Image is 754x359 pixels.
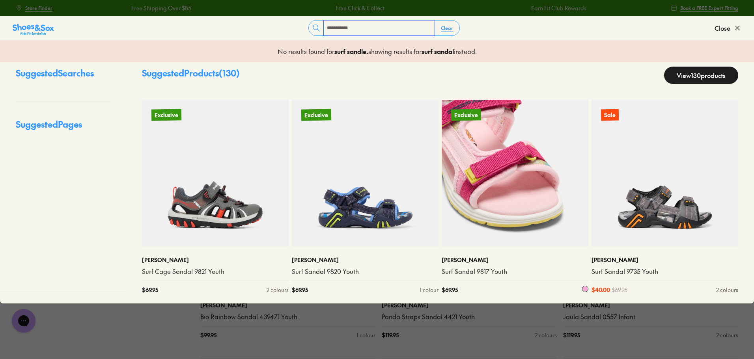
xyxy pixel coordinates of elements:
[592,256,738,264] p: [PERSON_NAME]
[592,286,610,294] span: $ 40.00
[716,331,738,339] div: 2 colours
[334,47,368,56] b: surf sandle .
[142,100,289,246] a: Exclusive
[267,286,289,294] div: 2 colours
[219,67,240,79] span: ( 130 )
[442,286,458,294] span: $ 69.95
[151,109,181,121] p: Exclusive
[592,267,738,276] a: Surf Sandal 9735 Youth
[292,100,439,246] a: Exclusive
[200,312,375,321] a: Bio Rainbow Sandal 439471 Youth
[451,109,481,121] p: Exclusive
[25,4,52,11] span: Store Finder
[664,67,738,84] a: View130products
[715,19,741,37] button: Close
[335,4,384,12] a: Free Click & Collect
[435,21,459,35] button: Clear
[278,47,477,56] p: No results found for showing results for instead.
[442,267,588,276] a: Surf Sandal 9817 Youth
[16,67,110,86] p: Suggested Searches
[292,286,308,294] span: $ 69.95
[16,1,52,15] a: Store Finder
[422,47,454,56] b: surf sandal
[592,100,738,246] a: Sale
[563,312,738,321] a: Jaula Sandal 0557 Infant
[142,67,240,84] p: Suggested Products
[382,331,399,339] span: $ 119.95
[535,331,557,339] div: 2 colours
[301,109,331,121] p: Exclusive
[601,109,619,121] p: Sale
[200,331,216,339] span: $ 99.95
[200,301,375,309] p: [PERSON_NAME]
[142,286,158,294] span: $ 69.95
[292,267,439,276] a: Surf Sandal 9820 Youth
[715,23,730,33] span: Close
[612,286,627,294] span: $ 69.95
[671,1,738,15] a: Book a FREE Expert Fitting
[292,256,439,264] p: [PERSON_NAME]
[142,256,289,264] p: [PERSON_NAME]
[8,306,39,335] iframe: Gorgias live chat messenger
[131,4,191,12] a: Free Shipping Over $85
[382,312,557,321] a: Panda Straps Sandal 4421 Youth
[356,331,375,339] div: 1 colour
[382,301,557,309] p: [PERSON_NAME]
[420,286,439,294] div: 1 colour
[563,301,738,309] p: [PERSON_NAME]
[563,331,580,339] span: $ 119.95
[142,267,289,276] a: Surf Cage Sandal 9821 Youth
[13,23,54,36] img: SNS_Logo_Responsive.svg
[16,118,110,137] p: Suggested Pages
[531,4,586,12] a: Earn Fit Club Rewards
[680,4,738,11] span: Book a FREE Expert Fitting
[13,22,54,34] a: Shoes &amp; Sox
[716,286,738,294] div: 2 colours
[442,256,588,264] p: [PERSON_NAME]
[442,100,588,246] a: Exclusive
